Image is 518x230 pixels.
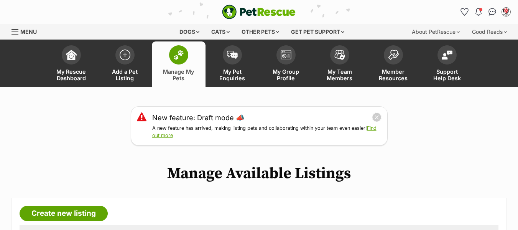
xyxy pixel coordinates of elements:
[152,125,377,138] a: Find out more
[459,6,471,18] a: Favourites
[206,41,259,87] a: My Pet Enquiries
[259,41,313,87] a: My Group Profile
[12,24,42,38] a: Menu
[20,206,108,221] a: Create new listing
[430,68,464,81] span: Support Help Desk
[222,5,296,19] img: logo-e224e6f780fb5917bec1dbf3a21bbac754714ae5b6737aabdf751b685950b380.svg
[215,68,250,81] span: My Pet Enquiries
[108,68,142,81] span: Add a Pet Listing
[120,50,130,60] img: add-pet-listing-icon-0afa8454b4691262ce3f59096e99ab1cd57d4a30225e0717b998d2c9b9846f56.svg
[442,50,452,60] img: help-desk-icon-fdf02630f3aa405de69fd3d07c3f3aa587a6932b1a1747fa1d2bba05be0121f9.svg
[420,41,474,87] a: Support Help Desk
[236,24,284,40] div: Other pets
[281,50,291,60] img: group-profile-icon-3fa3cf56718a62981997c0bc7e787c4b2cf8bcc04b72c1350f741eb67cf2f40e.svg
[376,68,411,81] span: Member Resources
[152,125,382,139] p: A new feature has arrived, making listing pets and collaborating within your team even easier!
[475,8,482,16] img: notifications-46538b983faf8c2785f20acdc204bb7945ddae34d4c08c2a6579f10ce5e182be.svg
[44,41,98,87] a: My Rescue Dashboard
[467,24,512,40] div: Good Reads
[459,6,512,18] ul: Account quick links
[161,68,196,81] span: Manage My Pets
[98,41,152,87] a: Add a Pet Listing
[406,24,465,40] div: About PetRescue
[152,113,244,123] a: New feature: Draft mode 📣
[20,28,37,35] span: Menu
[286,24,350,40] div: Get pet support
[227,51,238,59] img: pet-enquiries-icon-7e3ad2cf08bfb03b45e93fb7055b45f3efa6380592205ae92323e6603595dc1f.svg
[174,24,205,40] div: Dogs
[502,8,510,16] img: Kim Court profile pic
[472,6,485,18] button: Notifications
[54,68,89,81] span: My Rescue Dashboard
[313,41,367,87] a: My Team Members
[388,50,399,60] img: member-resources-icon-8e73f808a243e03378d46382f2149f9095a855e16c252ad45f914b54edf8863c.svg
[367,41,420,87] a: Member Resources
[173,50,184,60] img: manage-my-pets-icon-02211641906a0b7f246fdf0571729dbe1e7629f14944591b6c1af311fb30b64b.svg
[66,50,77,60] img: dashboard-icon-eb2f2d2d3e046f16d808141f083e7271f6b2e854fb5c12c21221c1fb7104beca.svg
[486,6,498,18] a: Conversations
[152,41,206,87] a: Manage My Pets
[322,68,357,81] span: My Team Members
[500,6,512,18] button: My account
[372,113,382,122] button: close
[488,8,497,16] img: chat-41dd97257d64d25036548639549fe6c8038ab92f7586957e7f3b1b290dea8141.svg
[206,24,235,40] div: Cats
[334,50,345,60] img: team-members-icon-5396bd8760b3fe7c0b43da4ab00e1e3bb1a5d9ba89233759b79545d2d3fc5d0d.svg
[269,68,303,81] span: My Group Profile
[222,5,296,19] a: PetRescue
